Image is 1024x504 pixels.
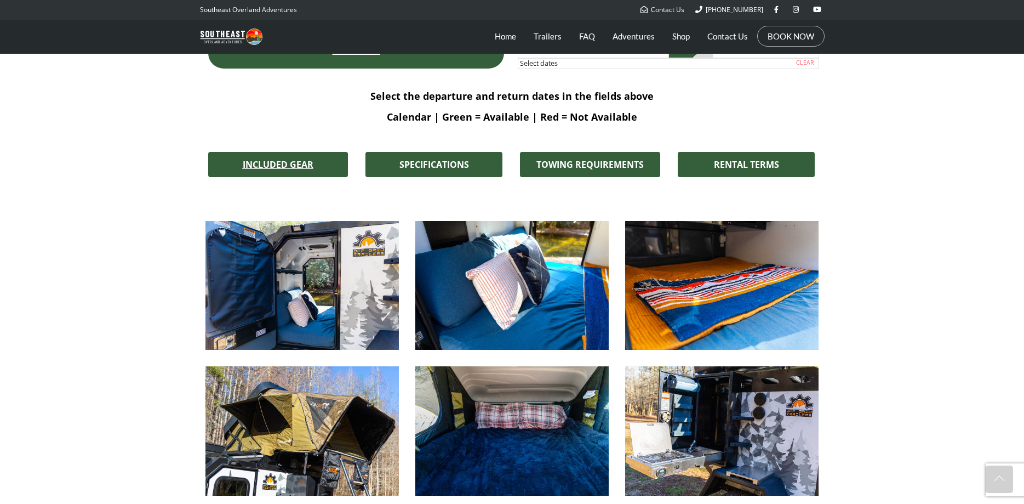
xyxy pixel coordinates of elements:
[695,5,763,14] a: [PHONE_NUMBER]
[415,366,609,495] img: 23zero Armadillo X2 Roof Top Tent Bedding
[678,152,815,177] a: RENTAL TERMS
[365,152,502,177] a: SPECIFICATIONS
[399,160,469,169] span: SPECIFICATIONS
[370,89,654,103] b: Select the departure and return dates in the fields above
[651,5,684,14] span: Contact Us
[534,22,562,50] a: Trailers
[208,152,348,177] a: INCLUDED GEAR
[579,22,595,50] a: FAQ
[243,160,313,169] span: INCLUDED GEAR
[200,3,297,17] p: Southeast Overland Adventures
[707,22,748,50] a: Contact Us
[495,22,516,50] a: Home
[625,221,819,350] img: Expedition 3.0 Cabin Bed Blankets
[415,221,609,350] img: Expedition 3.0 Cabin Bed
[714,160,779,169] span: RENTAL TERMS
[640,5,684,14] a: Contact Us
[768,31,814,42] a: BOOK NOW
[795,59,816,69] a: Clear
[625,366,819,495] img: Expedition 3.0 Stove & Sink
[205,366,399,495] img: 23zero Armadillo X2 Roof Top Tent
[536,160,644,169] span: TOWING REQUIREMENTS
[518,59,793,69] div: Select dates
[672,22,690,50] a: Shop
[205,221,399,350] img: Expedition 3.0 Cabin Door
[200,29,262,45] img: Southeast Overland Adventures
[387,110,637,123] b: Calendar | Green = Available | Red = Not Available
[613,22,655,50] a: Adventures
[520,152,660,177] a: TOWING REQUIREMENTS
[706,5,763,14] span: [PHONE_NUMBER]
